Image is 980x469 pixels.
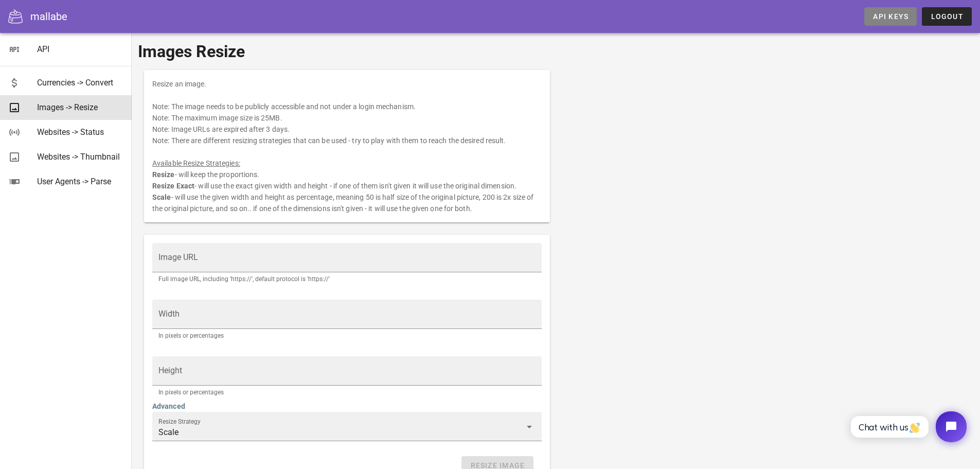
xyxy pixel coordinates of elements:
h4: Advanced [152,401,542,412]
div: Images -> Resize [37,102,123,112]
u: Available Resize Strategies: [152,159,240,167]
h1: Images Resize [138,39,974,64]
div: Currencies -> Convert [37,78,123,88]
label: Resize Strategy [158,418,201,426]
button: Logout [922,7,972,26]
div: User Agents -> Parse [37,177,123,186]
a: API Keys [864,7,917,26]
b: Scale [152,193,171,201]
div: Websites -> Status [37,127,123,137]
div: API [37,44,123,54]
div: In pixels or percentages [158,389,536,395]
div: In pixels or percentages [158,333,536,339]
span: Logout [930,12,964,21]
iframe: Tidio Chat [840,403,975,451]
b: Resize Exact [152,182,194,190]
div: Full image URL, including 'https://', default protocol is 'https://' [158,276,536,282]
div: Websites -> Thumbnail [37,152,123,162]
div: mallabe [30,9,67,24]
b: Resize [152,170,175,179]
div: Resize an image. Note: The image needs to be publicly accessible and not under a login mechanism.... [144,70,550,222]
span: API Keys [872,12,908,21]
